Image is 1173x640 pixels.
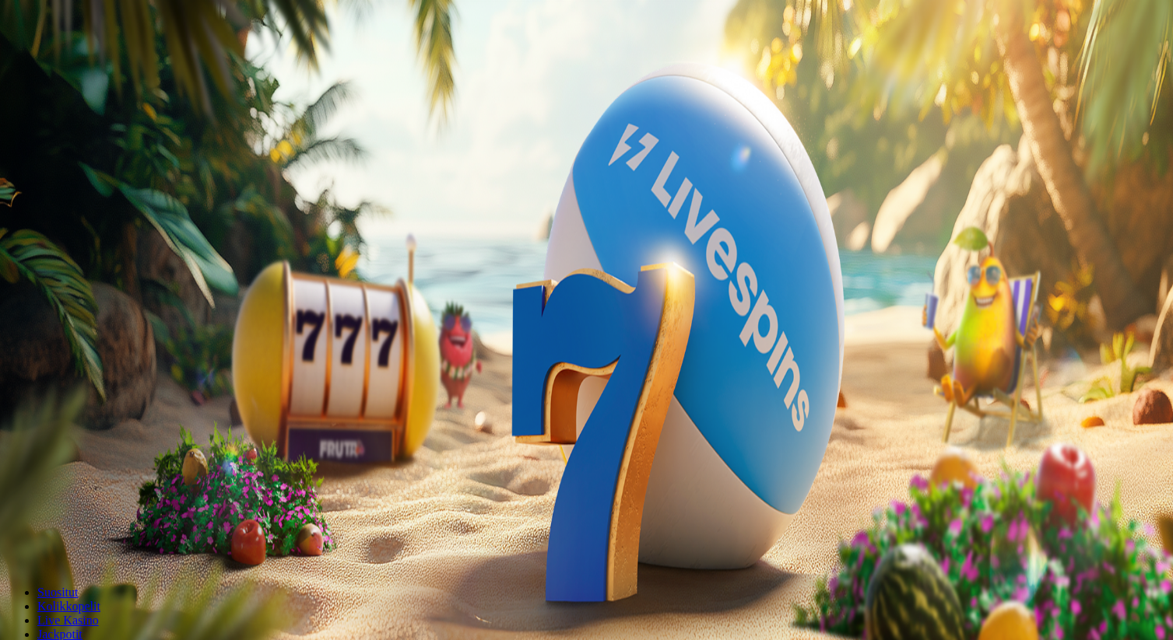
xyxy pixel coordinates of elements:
[37,586,78,599] a: Suositut
[37,614,99,627] a: Live Kasino
[37,600,100,613] a: Kolikkopelit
